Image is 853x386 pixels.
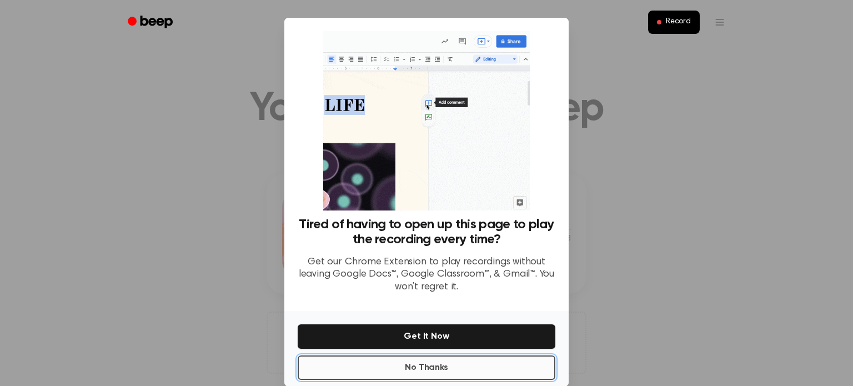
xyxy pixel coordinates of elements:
p: Get our Chrome Extension to play recordings without leaving Google Docs™, Google Classroom™, & Gm... [298,256,555,294]
img: Beep extension in action [323,31,529,210]
h3: Tired of having to open up this page to play the recording every time? [298,217,555,247]
button: No Thanks [298,355,555,380]
span: Record [666,17,691,27]
a: Beep [120,12,183,33]
button: Record [648,11,700,34]
button: Get It Now [298,324,555,349]
button: Open menu [706,9,733,36]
